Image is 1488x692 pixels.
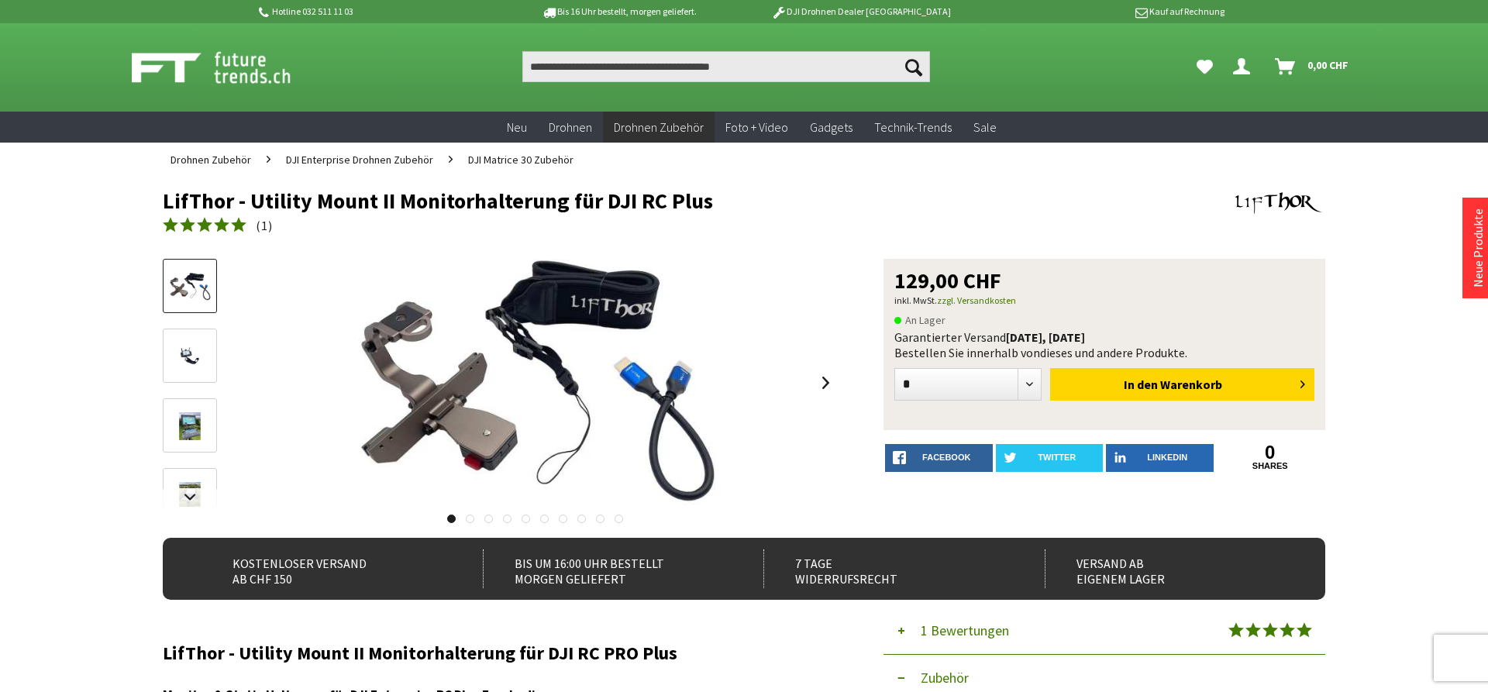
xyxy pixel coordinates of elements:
a: Foto + Video [715,112,799,143]
div: Bis um 16:00 Uhr bestellt Morgen geliefert [483,549,730,588]
img: LifThor - Utility Mount II Monitorhalterung für DJI RC Plus [338,259,732,507]
span: Drohnen [549,119,592,135]
span: 1 [261,218,268,233]
a: zzgl. Versandkosten [937,294,1016,306]
a: DJI Matrice 30 Zubehör [460,143,581,177]
button: Suchen [897,51,930,82]
p: Kauf auf Rechnung [982,2,1224,21]
b: [DATE], [DATE] [1006,329,1085,345]
h1: LifThor - Utility Mount II Monitorhalterung für DJI RC Plus [163,189,1093,212]
img: Vorschau: LifThor - Utility Mount II Monitorhalterung für DJI RC Plus [167,273,212,301]
span: Warenkorb [1160,377,1222,392]
span: LinkedIn [1147,453,1187,462]
input: Produkt, Marke, Kategorie, EAN, Artikelnummer… [522,51,930,82]
div: Garantierter Versand Bestellen Sie innerhalb von dieses und andere Produkte. [894,329,1314,360]
a: Drohnen [538,112,603,143]
div: Kostenloser Versand ab CHF 150 [201,549,449,588]
p: Hotline 032 511 11 03 [256,2,498,21]
a: (1) [163,216,273,236]
span: DJI Enterprise Drohnen Zubehör [286,153,433,167]
img: Lifthor [1232,189,1325,217]
a: Meine Favoriten [1189,51,1221,82]
button: 1 Bewertungen [883,608,1325,655]
a: Dein Konto [1227,51,1262,82]
button: In den Warenkorb [1050,368,1314,401]
a: Warenkorb [1269,51,1356,82]
p: inkl. MwSt. [894,291,1314,310]
p: Bis 16 Uhr bestellt, morgen geliefert. [498,2,739,21]
span: An Lager [894,311,945,329]
img: Shop Futuretrends - zur Startseite wechseln [132,48,325,87]
span: 129,00 CHF [894,270,1001,291]
span: Sale [973,119,997,135]
h2: LifThor - Utility Mount II Monitorhalterung für DJI RC PRO Plus [163,643,837,663]
div: Versand ab eigenem Lager [1045,549,1292,588]
span: ( ) [256,218,273,233]
p: DJI Drohnen Dealer [GEOGRAPHIC_DATA] [740,2,982,21]
a: Neu [496,112,538,143]
a: Drohnen Zubehör [163,143,259,177]
a: Sale [963,112,1007,143]
span: Drohnen Zubehör [170,153,251,167]
span: Foto + Video [725,119,788,135]
span: In den [1124,377,1158,392]
a: Technik-Trends [863,112,963,143]
span: Neu [507,119,527,135]
a: Neue Produkte [1470,208,1486,287]
a: Drohnen Zubehör [603,112,715,143]
span: DJI Matrice 30 Zubehör [468,153,573,167]
a: LinkedIn [1106,444,1214,472]
span: Drohnen Zubehör [614,119,704,135]
a: DJI Enterprise Drohnen Zubehör [278,143,441,177]
a: Gadgets [799,112,863,143]
span: Technik-Trends [874,119,952,135]
a: 0 [1217,444,1324,461]
span: 0,00 CHF [1307,53,1348,77]
span: facebook [922,453,970,462]
span: twitter [1038,453,1076,462]
a: shares [1217,461,1324,471]
span: Gadgets [810,119,852,135]
a: facebook [885,444,993,472]
a: twitter [996,444,1104,472]
div: 7 Tage Widerrufsrecht [763,549,1011,588]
